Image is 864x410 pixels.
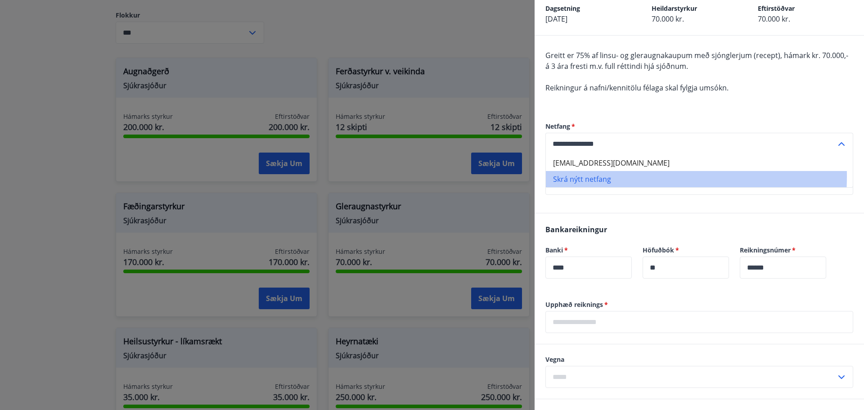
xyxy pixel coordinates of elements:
[758,4,795,13] span: Eftirstöðvar
[546,171,853,187] li: Skrá nýtt netfang
[740,246,826,255] label: Reikningsnúmer
[546,155,853,171] li: [EMAIL_ADDRESS][DOMAIN_NAME]
[545,225,607,234] span: Bankareikningur
[758,14,790,24] span: 70.000 kr.
[652,14,684,24] span: 70.000 kr.
[545,50,848,71] span: Greitt er 75% af linsu- og gleraugnakaupum með sjónglerjum (recept), hámark kr. 70.000,- á 3 ára ...
[643,246,729,255] label: Höfuðbók
[545,83,729,93] span: Reikningur á nafni/kennitölu félaga skal fylgja umsókn.
[545,122,853,131] label: Netfang
[545,4,580,13] span: Dagsetning
[545,14,567,24] span: [DATE]
[545,246,632,255] label: Banki
[545,311,853,333] div: Upphæð reiknings
[545,300,853,309] label: Upphæð reiknings
[545,355,853,364] label: Vegna
[652,4,697,13] span: Heildarstyrkur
